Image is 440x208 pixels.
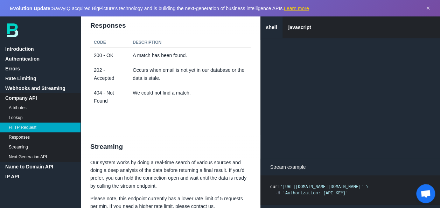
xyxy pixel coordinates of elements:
[282,16,316,38] a: javascript
[90,37,129,48] th: Code
[284,6,309,11] a: Learn more
[283,191,348,196] span: 'Authorization: {API_KEY}'
[10,6,309,11] span: SavvyIQ acquired BigPicture's technology and is building the next-generation of business intellig...
[7,23,18,37] img: bp-logo-B-teal.svg
[81,14,260,37] h2: Responses
[90,48,129,63] td: 200 - OK
[129,48,250,63] td: A match has been found.
[81,159,260,190] p: Our system works by doing a real-time search of various sources and doing a deep analysis of the ...
[270,185,369,196] code: curl
[275,191,280,196] span: -H
[280,185,363,189] span: '[URL][DOMAIN_NAME][DOMAIN_NAME]'
[426,4,430,12] button: Dismiss announcement
[260,16,283,38] a: shell
[416,184,435,203] a: Open chat
[129,63,250,85] td: Occurs when email is not yet in our database or the data is stale.
[90,85,129,108] td: 404 - Not Found
[129,37,250,48] th: Description
[81,135,260,159] h2: Streaming
[366,185,368,189] span: \
[129,85,250,108] td: We could not find a match.
[90,63,129,85] td: 202 - Accepted
[10,6,52,11] strong: Evolution Update:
